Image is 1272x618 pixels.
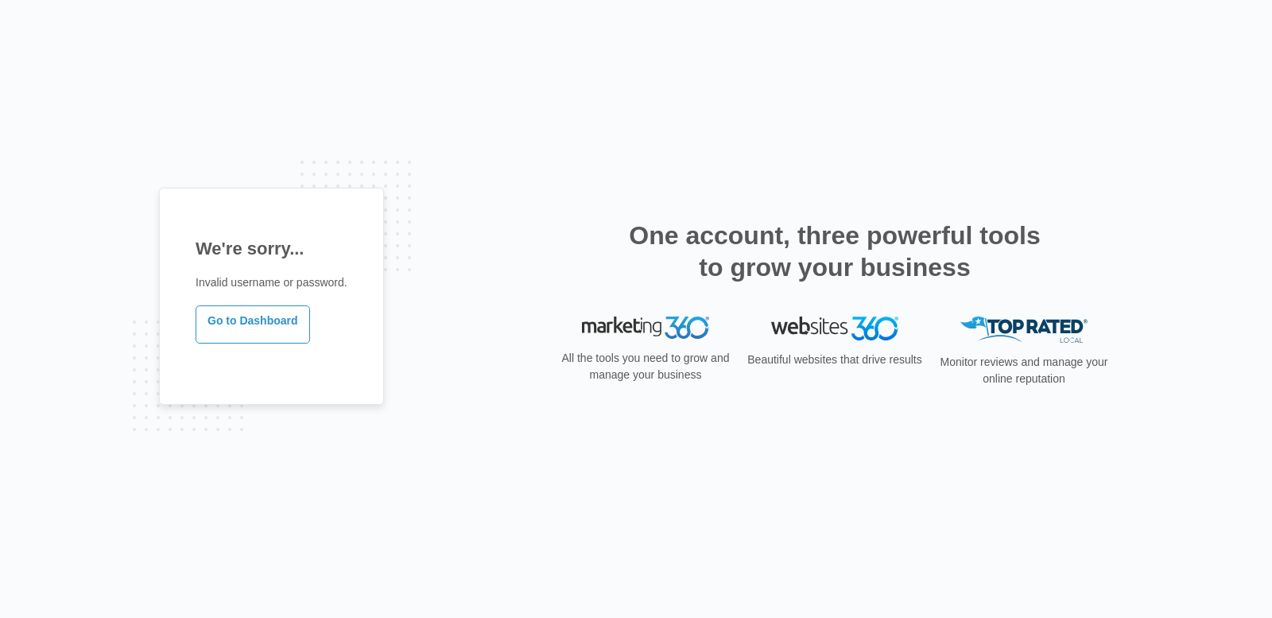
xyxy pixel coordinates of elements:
p: Monitor reviews and manage your online reputation [935,354,1113,387]
img: Websites 360 [771,317,898,340]
p: Invalid username or password. [196,274,347,291]
p: Beautiful websites that drive results [746,352,924,368]
h1: We're sorry... [196,235,347,262]
p: All the tools you need to grow and manage your business [556,350,735,383]
a: Go to Dashboard [196,305,310,344]
img: Marketing 360 [582,317,709,339]
img: Top Rated Local [960,317,1088,343]
h2: One account, three powerful tools to grow your business [624,220,1045,283]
